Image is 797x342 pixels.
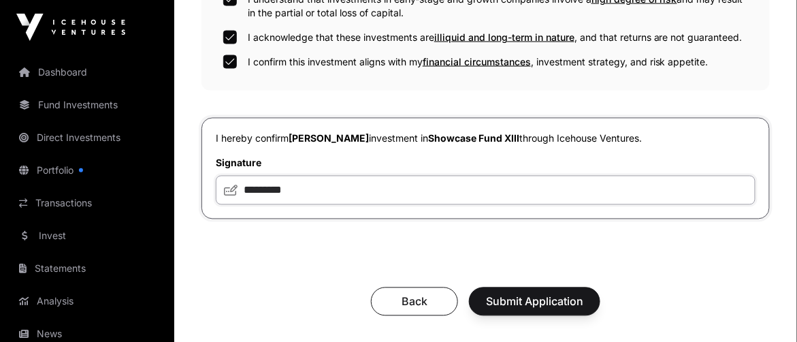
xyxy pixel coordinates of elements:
[486,294,583,310] span: Submit Application
[371,287,458,316] button: Back
[11,286,163,316] a: Analysis
[11,253,163,283] a: Statements
[11,90,163,120] a: Fund Investments
[428,133,519,144] span: Showcase Fund XIII
[388,294,441,310] span: Back
[11,57,163,87] a: Dashboard
[248,31,743,44] label: I acknowledge that these investments are , and that returns are not guaranteed.
[423,56,531,67] span: financial circumstances
[216,132,755,146] p: I hereby confirm investment in through Icehouse Ventures.
[729,277,797,342] iframe: Chat Widget
[248,55,709,69] label: I confirm this investment aligns with my , investment strategy, and risk appetite.
[11,123,163,153] a: Direct Investments
[469,287,600,316] button: Submit Application
[434,31,574,43] span: illiquid and long-term in nature
[11,188,163,218] a: Transactions
[216,157,755,170] label: Signature
[289,133,369,144] span: [PERSON_NAME]
[16,14,125,41] img: Icehouse Ventures Logo
[11,155,163,185] a: Portfolio
[11,221,163,251] a: Invest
